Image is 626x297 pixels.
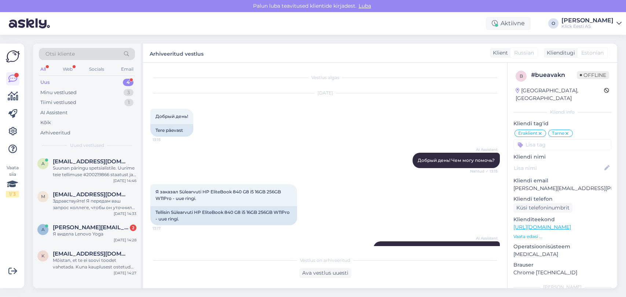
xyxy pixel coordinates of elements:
div: [DATE] 14:46 [113,178,136,183]
span: alexeydushkevich88@gmail.com [53,158,129,165]
span: b [520,73,523,79]
span: Vestlus on arhiveeritud [300,257,350,264]
p: Klienditeekond [513,216,611,223]
div: Klient [490,49,508,57]
div: Tiimi vestlused [40,99,76,106]
span: a [41,161,45,166]
span: AI Assistent [470,147,498,152]
div: 1 / 3 [6,191,19,197]
input: Lisa tag [513,139,611,150]
div: Mõistan, et te ei soovi toodet vahetada. Kuna kauplusest ostetud toodetele tagastusõigus ei kehti... [53,257,136,270]
div: [DATE] [150,90,500,96]
div: [DATE] 14:28 [114,237,136,243]
div: Arhiveeritud [40,129,70,137]
label: Arhiveeritud vestlus [150,48,204,58]
div: Socials [88,64,106,74]
div: All [39,64,47,74]
span: Estonian [581,49,604,57]
span: Я заказал Sülearvuti HP EliteBook 840 G8 i5 16GB 256GB W11Pro - uue ringi. [155,189,282,201]
p: Kliendi email [513,177,611,185]
div: Здравствуйте! Я передам ваш запрос коллеге, чтобы он уточнил информацию о наличии "Juhtmevaba laa... [53,198,136,211]
p: Brauser [513,261,611,269]
span: andrea.geller2710@gmail.com [53,224,129,231]
div: 3 [124,89,133,96]
span: Offline [577,71,609,79]
div: Vaata siia [6,164,19,197]
div: Klick Eesti AS [561,23,614,29]
div: Я видела Lenovo Yoga [53,231,136,237]
div: [PERSON_NAME] [561,18,614,23]
img: Askly Logo [6,49,20,63]
div: [PERSON_NAME] [513,284,611,290]
span: M [41,194,45,199]
div: [DATE] 14:33 [114,211,136,216]
div: Vestlus algas [150,74,500,81]
span: Russian [514,49,534,57]
div: Uus [40,79,50,86]
div: Email [120,64,135,74]
div: 4 [123,79,133,86]
p: Chrome [TECHNICAL_ID] [513,269,611,276]
div: Küsi telefoninumbrit [513,203,572,213]
span: a [41,227,45,232]
div: 2 [130,224,136,231]
div: Web [61,64,74,74]
div: [GEOGRAPHIC_DATA], [GEOGRAPHIC_DATA] [516,87,604,102]
div: # bueavakn [531,71,577,79]
span: Добрый день! [155,114,188,119]
div: Kliendi info [513,109,611,115]
span: Uued vestlused [70,142,104,149]
div: Suunan päringu spetsialistile. Uurime teie tellimuse #200219866 staatust ja anname teile esimesel... [53,165,136,178]
div: Kõik [40,119,51,126]
span: karlerikool05@gmail.com [53,250,129,257]
p: Operatsioonisüsteem [513,243,611,250]
a: [URL][DOMAIN_NAME] [513,224,571,230]
p: [PERSON_NAME][EMAIL_ADDRESS][PERSON_NAME][DOMAIN_NAME] [513,185,611,192]
p: Kliendi telefon [513,195,611,203]
div: Aktiivne [486,17,531,30]
p: Kliendi tag'id [513,120,611,127]
div: Klienditugi [544,49,575,57]
div: Tere päevast [150,124,193,137]
span: 13:15 [153,137,180,142]
span: Добрый день! Чем могу помочь? [418,157,495,163]
span: Eraklient [518,131,538,135]
p: Vaata edasi ... [513,233,611,240]
span: Makhinchuk.17@gmail.com [53,191,129,198]
input: Lisa nimi [514,164,603,172]
div: 1 [124,99,133,106]
p: [MEDICAL_DATA] [513,250,611,258]
span: 13:17 [153,226,180,231]
div: O [548,18,559,29]
span: Luba [356,3,373,9]
div: [DATE] 14:27 [114,270,136,276]
span: Tarne [552,131,564,135]
span: AI Assistent [470,235,498,241]
p: Kliendi nimi [513,153,611,161]
span: Nähtud ✓ 13:15 [470,168,498,174]
div: AI Assistent [40,109,67,116]
a: [PERSON_NAME]Klick Eesti AS [561,18,622,29]
div: Minu vestlused [40,89,77,96]
div: Tellisin Sülearvuti HP EliteBook 840 G8 i5 16GB 256GB W11Pro - uue ringi. [150,206,297,225]
span: k [41,253,45,259]
span: Otsi kliente [45,50,75,58]
div: Ava vestlus uuesti [299,268,351,278]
